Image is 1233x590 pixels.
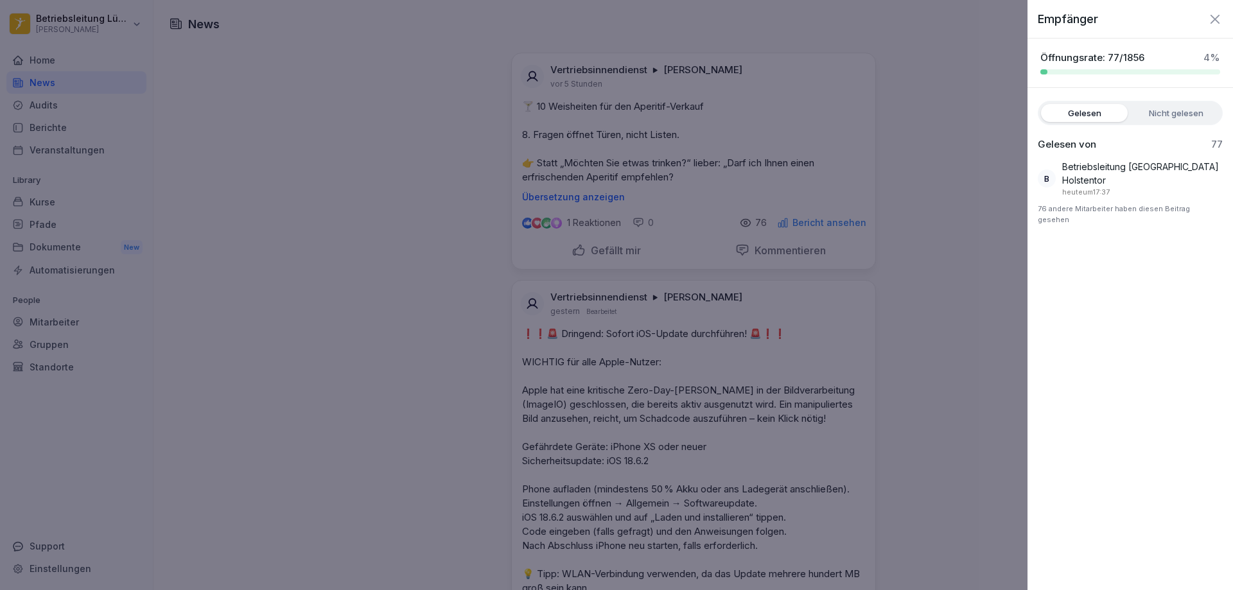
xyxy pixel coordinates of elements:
[1038,204,1223,225] p: 76 andere Mitarbeiter haben diesen Beitrag gesehen
[1203,51,1220,64] p: 4 %
[1038,138,1096,151] p: Gelesen von
[1038,169,1056,187] div: B
[1041,104,1128,122] label: Gelesen
[1038,10,1098,28] p: Empfänger
[1062,160,1223,187] p: Betriebsleitung [GEOGRAPHIC_DATA] Holstentor
[1133,104,1220,122] label: Nicht gelesen
[1062,187,1110,198] p: 13. September 2025 um 17:37
[1040,51,1144,64] p: Öffnungsrate: 77/1856
[1211,138,1223,151] p: 77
